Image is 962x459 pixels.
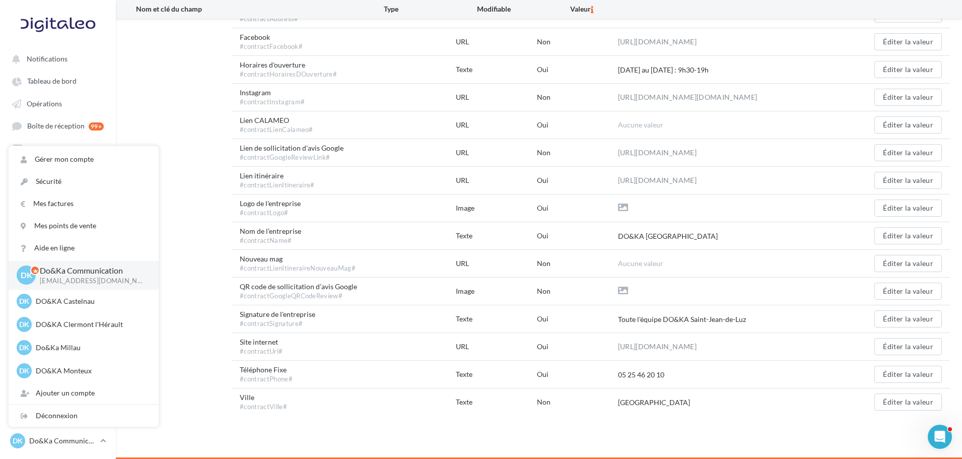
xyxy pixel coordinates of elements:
button: Éditer la valeur [874,144,942,161]
button: Notifications [6,49,106,68]
div: Type [384,4,477,15]
span: Site internet [240,337,283,356]
div: 99+ [89,122,104,130]
div: Non [537,148,618,158]
span: Tableau de bord [27,77,77,86]
span: Instagram [240,88,305,107]
a: [URL][DOMAIN_NAME] [618,174,697,186]
div: #contractLienCalameo# [240,125,313,135]
div: Non [537,397,618,407]
div: Nom et clé du champ [136,4,384,15]
p: DO&KA Monteux [36,366,147,376]
span: Boîte de réception [27,122,85,130]
span: DK [19,296,29,306]
p: DO&KA Castelnau [36,296,147,306]
div: Non [537,258,618,269]
div: [DATE] au [DATE] : 9h30-19h [618,65,709,75]
div: Toute l'équipe DO&KA Saint-Jean-de-Luz [618,314,746,324]
a: Aide en ligne [9,237,159,259]
div: Oui [537,64,618,75]
span: DK [19,366,29,376]
div: #contractGoogleQRCodeReview# [240,292,357,301]
a: Visibilité locale [6,139,110,157]
div: #contractFacebook# [240,42,303,51]
a: Opérations [6,94,110,112]
div: #contractSignature# [240,319,315,329]
p: Do&Ka Communication [29,436,96,446]
button: Éditer la valeur [874,338,942,355]
a: [URL][DOMAIN_NAME] [618,341,697,353]
a: Boîte de réception 99+ [6,116,110,135]
p: Do&Ka Communication [40,265,143,277]
p: [EMAIL_ADDRESS][DOMAIN_NAME] [40,277,143,286]
div: Valeur [570,4,818,15]
div: #contractLogo# [240,209,301,218]
span: DK [19,319,29,330]
button: Éditer la valeur [874,283,942,300]
div: Déconnexion [9,405,159,427]
a: Campagnes [6,207,110,225]
div: URL [456,342,537,352]
button: Éditer la valeur [874,200,942,217]
div: Image [456,203,537,213]
iframe: Intercom live chat [928,425,952,449]
span: Aucune valeur [618,259,663,268]
a: Mes points de vente [9,215,159,237]
div: Non [537,92,618,102]
div: Oui [537,231,618,241]
div: Oui [537,203,618,213]
a: Tableau de bord [6,72,110,90]
a: [URL][DOMAIN_NAME][DOMAIN_NAME] [618,91,758,103]
div: Modifiable [477,4,570,15]
button: Éditer la valeur [874,89,942,106]
span: DK [21,270,32,281]
span: Téléphone Fixe [240,365,293,384]
div: URL [456,148,537,158]
div: #contractName# [240,236,301,245]
a: Mon réseau [6,184,110,202]
button: Éditer la valeur [874,366,942,383]
span: Lien itinéraire [240,171,315,190]
a: Gérer mon compte [9,148,159,170]
span: Lien de sollicitation d'avis Google [240,143,343,162]
div: #contractUrl# [240,347,283,356]
div: #contractGoogleReviewLink# [240,153,343,162]
div: URL [456,120,537,130]
div: URL [456,92,537,102]
div: Image [456,286,537,296]
div: #contractHorairesDOuverture# [240,70,337,79]
span: Notifications [27,54,67,63]
div: URL [456,175,537,185]
div: URL [456,37,537,47]
span: Facebook [240,32,303,51]
span: QR code de sollicitation d’avis Google [240,282,357,301]
div: #contractAddress# [240,15,311,24]
div: #contractLienItineraireNouveauMag# [240,264,356,273]
a: Mes factures [9,192,159,215]
div: Oui [537,342,618,352]
span: DK [13,436,23,446]
span: Nouveau mag [240,254,356,273]
div: Non [537,286,618,296]
div: Oui [537,175,618,185]
div: #contractPhone# [240,375,293,384]
a: [URL][DOMAIN_NAME] [618,36,697,48]
span: Horaires d'ouverture [240,60,337,79]
div: Ajouter un compte [9,382,159,404]
button: Éditer la valeur [874,116,942,134]
div: URL [456,258,537,269]
button: Éditer la valeur [874,33,942,50]
a: [URL][DOMAIN_NAME] [618,147,697,159]
div: [GEOGRAPHIC_DATA] [618,398,690,408]
a: DK Do&Ka Communication [8,431,108,450]
div: 05 25 46 20 10 [618,370,664,380]
span: Aucune valeur [618,120,663,129]
div: Oui [537,314,618,324]
span: Nom de l’entreprise [240,226,301,245]
span: Logo de l'entreprise [240,199,301,218]
div: Texte [456,314,537,324]
span: Opérations [27,99,62,108]
div: Texte [456,397,537,407]
div: Oui [537,120,618,130]
a: Sécurité [9,170,159,192]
